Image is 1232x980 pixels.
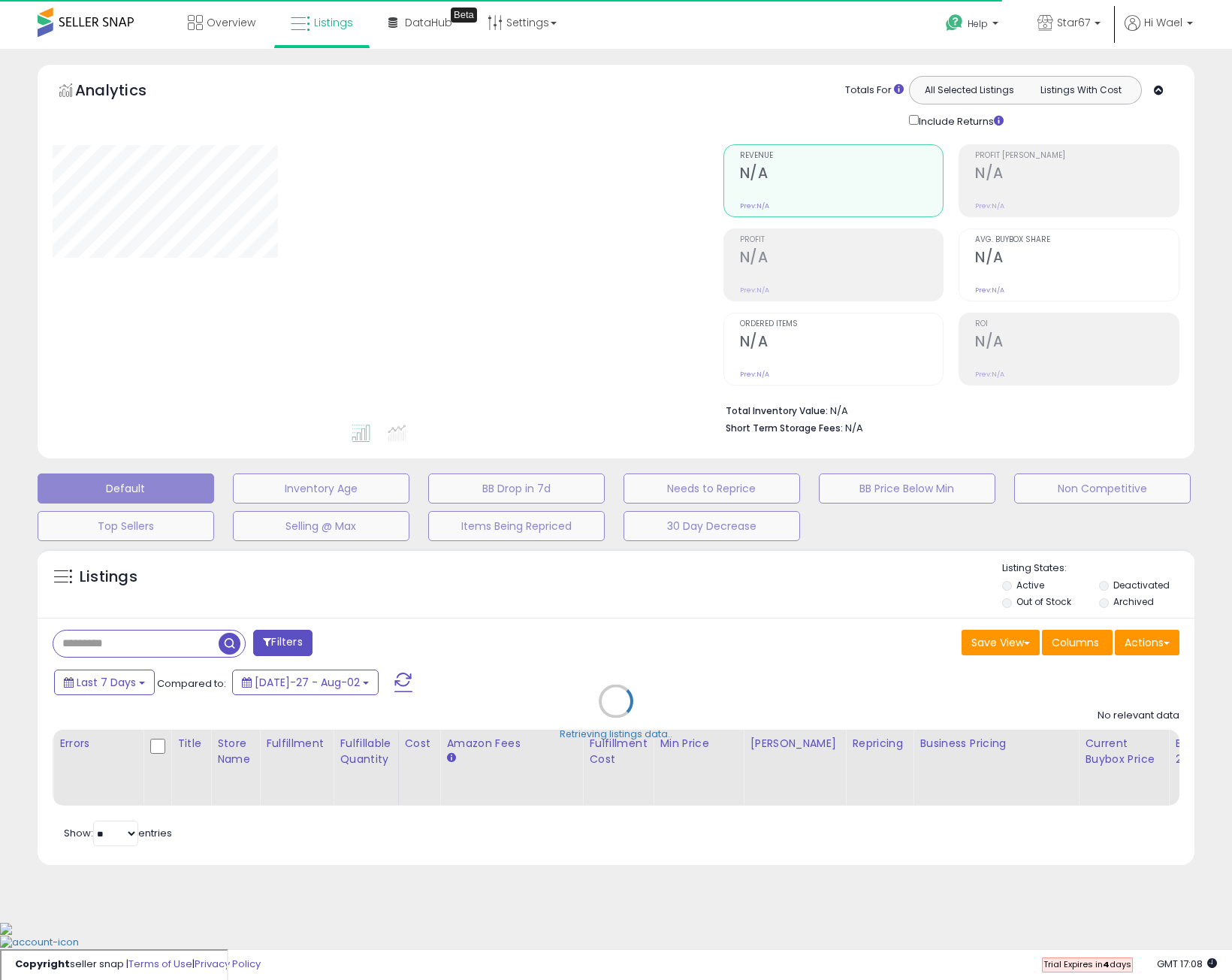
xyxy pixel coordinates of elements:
[726,404,828,417] b: Total Inventory Value:
[740,201,769,210] small: Prev: N/A
[934,2,1013,49] a: Help
[314,15,353,30] span: Listings
[1144,15,1182,30] span: Hi Wael
[1014,473,1191,504] button: Non Competitive
[428,511,605,541] button: Items Being Repriced
[975,370,1004,379] small: Prev: N/A
[740,152,944,160] span: Revenue
[560,727,672,741] div: Retrieving listings data..
[624,511,800,541] button: 30 Day Decrease
[898,112,1022,129] div: Include Returns
[233,511,409,541] button: Selling @ Max
[975,286,1004,295] small: Prev: N/A
[624,473,800,504] button: Needs to Reprice
[1025,80,1137,100] button: Listings With Cost
[845,83,904,98] div: Totals For
[726,401,1169,419] li: N/A
[233,473,409,504] button: Inventory Age
[845,421,863,435] span: N/A
[38,473,214,504] button: Default
[975,249,1179,269] h2: N/A
[975,152,1179,160] span: Profit [PERSON_NAME]
[975,236,1179,244] span: Avg. Buybox Share
[405,15,452,30] span: DataHub
[38,511,214,541] button: Top Sellers
[975,333,1179,353] h2: N/A
[428,473,605,504] button: BB Drop in 7d
[975,320,1179,328] span: ROI
[1057,15,1090,30] span: Star67
[740,249,944,269] h2: N/A
[968,17,988,30] span: Help
[975,165,1179,185] h2: N/A
[740,236,944,244] span: Profit
[1125,15,1193,49] a: Hi Wael
[913,80,1025,100] button: All Selected Listings
[945,14,964,32] i: Get Help
[207,15,255,30] span: Overview
[726,422,843,434] b: Short Term Storage Fees:
[451,8,477,23] div: Tooltip anchor
[819,473,995,504] button: BB Price Below Min
[740,286,769,295] small: Prev: N/A
[975,201,1004,210] small: Prev: N/A
[740,320,944,328] span: Ordered Items
[740,165,944,185] h2: N/A
[740,333,944,353] h2: N/A
[75,80,176,104] h5: Analytics
[740,370,769,379] small: Prev: N/A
